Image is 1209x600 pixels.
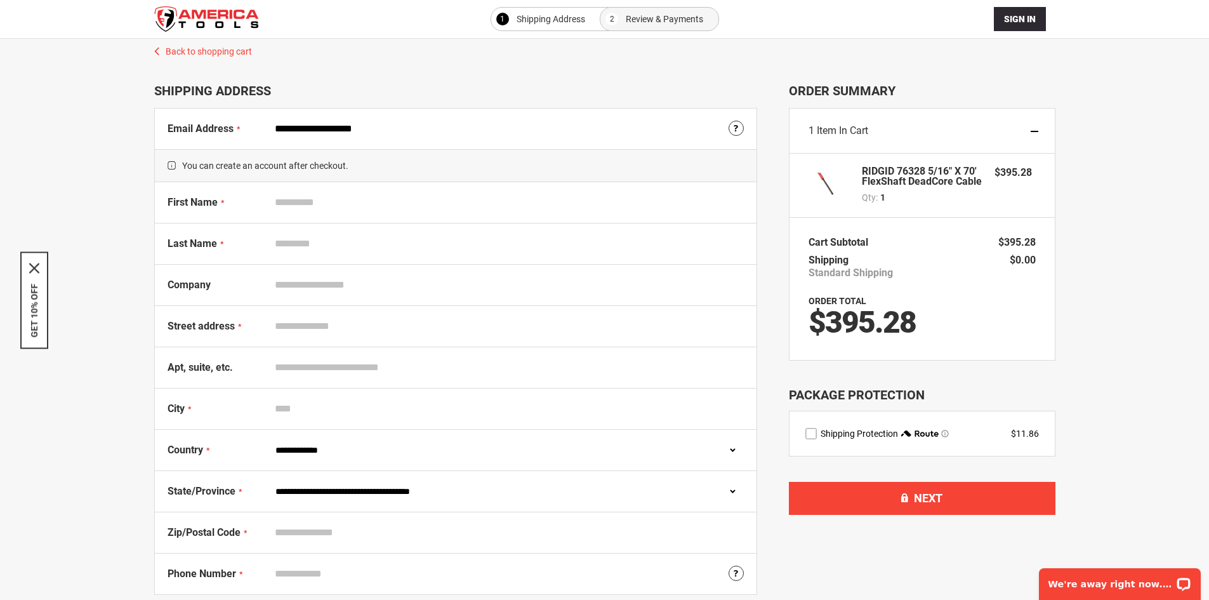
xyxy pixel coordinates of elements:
[809,254,849,266] span: Shipping
[168,196,218,208] span: First Name
[880,191,885,204] span: 1
[610,11,614,27] span: 2
[168,237,217,250] span: Last Name
[168,444,203,456] span: Country
[29,263,39,273] svg: close icon
[862,166,982,187] strong: RIDGID 76328 5/16" X 70' FlexShaft DeadCore Cable
[626,11,703,27] span: Review & Payments
[168,361,233,373] span: Apt, suite, etc.
[29,263,39,273] button: Close
[809,166,847,204] img: RIDGID 76328 5/16" X 70' FlexShaft DeadCore Cable
[154,6,259,32] a: store logo
[809,267,893,279] span: Standard Shipping
[168,485,235,497] span: State/Province
[994,7,1046,31] button: Sign In
[809,304,916,340] span: $395.28
[809,234,875,251] th: Cart Subtotal
[500,11,505,27] span: 1
[1031,560,1209,600] iframe: LiveChat chat widget
[789,83,1055,98] span: Order Summary
[941,430,949,437] span: Learn more
[817,124,868,137] span: Item in Cart
[168,320,235,332] span: Street address
[142,39,1068,58] a: Back to shopping cart
[809,124,814,137] span: 1
[789,386,1055,404] div: Package Protection
[168,568,236,580] span: Phone Number
[168,526,241,538] span: Zip/Postal Code
[805,427,1039,440] div: route shipping protection selector element
[914,491,942,505] span: Next
[809,296,866,306] strong: Order Total
[168,403,185,415] span: City
[821,429,898,439] span: Shipping Protection
[998,236,1036,248] span: $395.28
[862,192,876,203] span: Qty
[517,11,585,27] span: Shipping Address
[168,123,234,135] span: Email Address
[1011,427,1039,440] div: $11.86
[29,283,39,337] button: GET 10% OFF
[1010,254,1036,266] span: $0.00
[168,279,211,291] span: Company
[155,149,756,182] span: You can create an account after checkout.
[154,6,259,32] img: America Tools
[1004,14,1036,24] span: Sign In
[789,482,1055,515] button: Next
[154,83,757,98] div: Shipping Address
[994,166,1032,178] span: $395.28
